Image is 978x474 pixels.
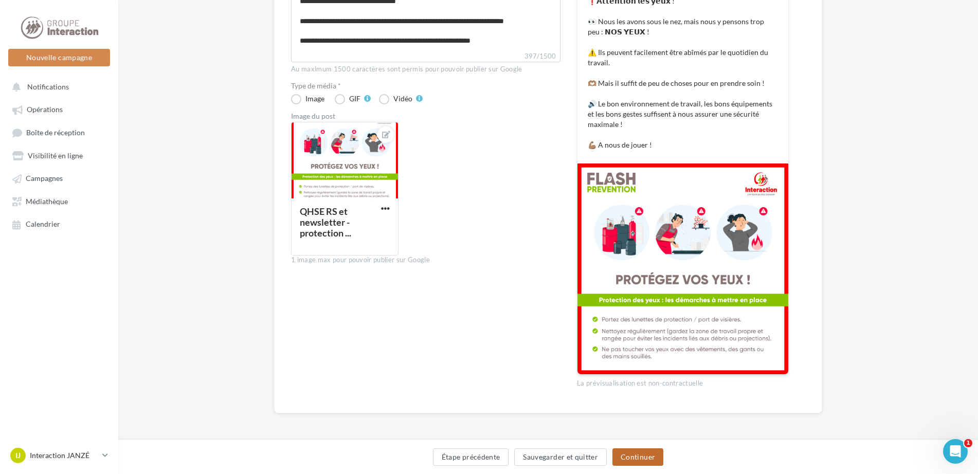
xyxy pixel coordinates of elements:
[943,439,968,464] iframe: Intercom live chat
[30,450,98,461] p: Interaction JANZÉ
[6,192,112,210] a: Médiathèque
[8,446,110,465] a: IJ Interaction JANZÉ
[964,439,972,447] span: 1
[28,151,83,160] span: Visibilité en ligne
[15,450,21,461] span: IJ
[26,128,85,137] span: Boîte de réception
[514,448,607,466] button: Sauvegarder et quitter
[291,65,560,74] div: Au maximum 1500 caractères sont permis pour pouvoir publier sur Google
[26,197,68,206] span: Médiathèque
[26,174,63,183] span: Campagnes
[291,113,560,120] div: Image du post
[27,82,69,91] span: Notifications
[393,95,412,102] div: Vidéo
[291,256,560,265] div: 1 image max pour pouvoir publier sur Google
[26,220,60,229] span: Calendrier
[577,375,789,388] div: La prévisualisation est non-contractuelle
[8,49,110,66] button: Nouvelle campagne
[6,169,112,187] a: Campagnes
[6,77,108,96] button: Notifications
[291,51,560,62] label: 397/1500
[291,82,560,89] label: Type de média *
[27,105,63,114] span: Opérations
[6,100,112,118] a: Opérations
[612,448,663,466] button: Continuer
[433,448,509,466] button: Étape précédente
[349,95,360,102] div: GIF
[305,95,324,102] div: Image
[300,206,351,239] div: QHSE RS et newsletter - protection ...
[6,146,112,165] a: Visibilité en ligne
[6,123,112,142] a: Boîte de réception
[6,214,112,233] a: Calendrier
